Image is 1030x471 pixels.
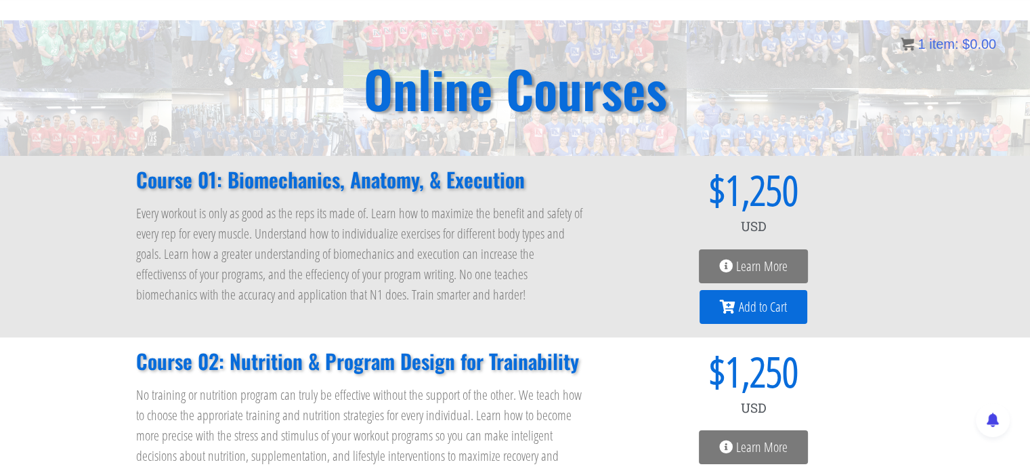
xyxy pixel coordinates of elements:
h2: Course 02: Nutrition & Program Design for Trainability [136,351,586,371]
div: USD [613,392,895,424]
h2: Online Courses [364,63,667,114]
a: Learn More [699,430,808,464]
span: Learn More [736,441,788,454]
a: Learn More [699,249,808,283]
span: 1,250 [725,351,798,392]
span: item: [929,37,958,52]
a: 1 item: $0.00 [901,37,996,52]
h2: Course 01: Biomechanics, Anatomy, & Execution [136,169,586,190]
div: USD [613,210,895,243]
span: $ [613,169,725,210]
bdi: 0.00 [962,37,996,52]
p: Every workout is only as good as the reps its made of. Learn how to maximize the benefit and safe... [136,203,586,305]
span: $ [962,37,970,52]
span: 1 [918,37,925,52]
a: Add to Cart [700,290,807,324]
span: Add to Cart [739,300,787,314]
img: icon11.png [901,37,914,51]
span: $ [613,351,725,392]
span: Learn More [736,260,788,273]
span: 1,250 [725,169,798,210]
